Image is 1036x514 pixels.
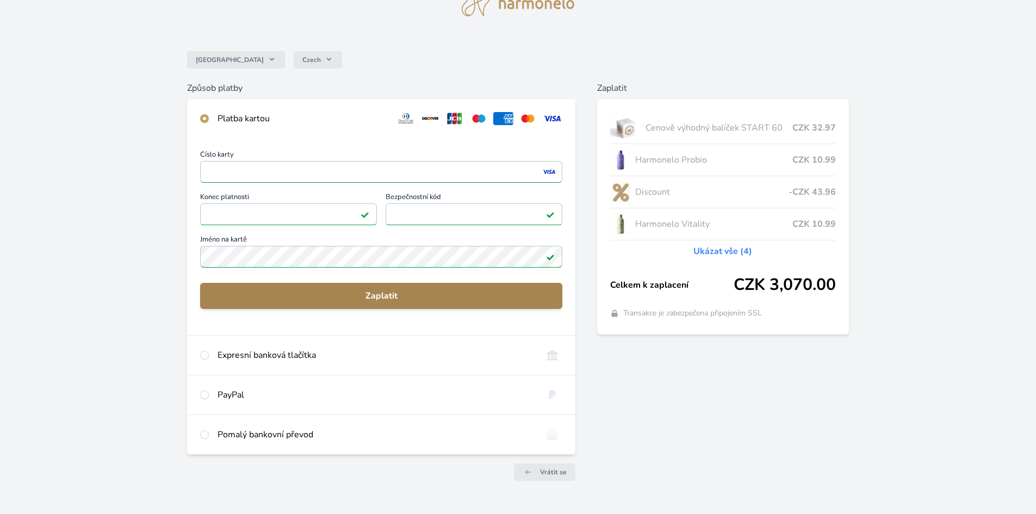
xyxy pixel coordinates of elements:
[302,55,321,64] span: Czech
[396,112,416,125] img: diners.svg
[200,283,562,309] button: Zaplatit
[518,112,538,125] img: mc.svg
[789,185,836,199] span: -CZK 43.96
[357,209,371,219] img: Konec platnosti
[546,210,555,219] img: Platné pole
[635,153,792,166] span: Harmonelo Probio
[514,463,575,481] a: Vrátit se
[610,146,631,174] img: CLEAN_PROBIO_se_stinem_x-lo.jpg
[792,218,836,231] span: CZK 10.99
[693,245,752,258] a: Ukázat vše (4)
[209,289,554,302] span: Zaplatit
[542,388,562,401] img: paypal.svg
[200,151,562,161] span: Číslo karty
[623,308,762,319] span: Transakce je zabezpečena připojením SSL
[200,236,562,246] span: Jméno na kartě
[200,194,377,203] span: Konec platnosti
[635,185,789,199] span: Discount
[635,218,792,231] span: Harmonelo Vitality
[205,164,557,179] iframe: Iframe pro číslo karty
[610,178,631,206] img: discount-lo.png
[200,246,562,268] input: Jméno na kartěPlatné pole
[187,51,285,69] button: [GEOGRAPHIC_DATA]
[542,112,562,125] img: visa.svg
[386,194,562,203] span: Bezpečnostní kód
[734,275,836,295] span: CZK 3,070.00
[420,112,441,125] img: discover.svg
[218,112,387,125] div: Platba kartou
[196,55,264,64] span: [GEOGRAPHIC_DATA]
[546,252,555,261] img: Platné pole
[597,82,849,95] h6: Zaplatit
[610,278,734,292] span: Celkem k zaplacení
[205,207,372,222] iframe: Iframe pro datum vypršení platnosti
[542,428,562,441] img: bankTransfer_IBAN.svg
[540,468,567,476] span: Vrátit se
[218,349,533,362] div: Expresní banková tlačítka
[610,114,641,141] img: start.jpg
[187,82,575,95] h6: Způsob platby
[610,210,631,238] img: CLEAN_VITALITY_se_stinem_x-lo.jpg
[218,388,533,401] div: PayPal
[792,121,836,134] span: CZK 32.97
[792,153,836,166] span: CZK 10.99
[469,112,489,125] img: maestro.svg
[361,210,369,219] img: Platné pole
[646,121,792,134] span: Cenově výhodný balíček START 60
[294,51,342,69] button: Czech
[493,112,513,125] img: amex.svg
[218,428,533,441] div: Pomalý bankovní převod
[542,349,562,362] img: onlineBanking_CZ.svg
[445,112,465,125] img: jcb.svg
[390,207,557,222] iframe: Iframe pro bezpečnostní kód
[542,167,556,177] img: visa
